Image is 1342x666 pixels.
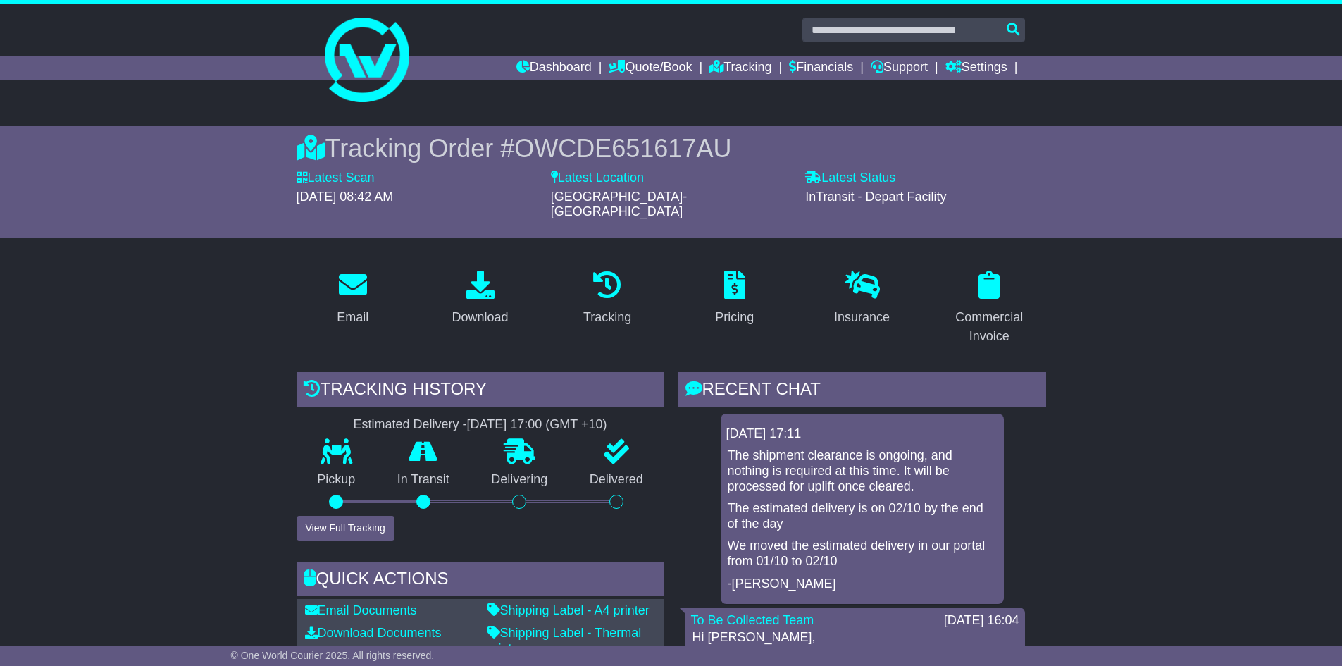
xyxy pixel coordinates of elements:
[452,308,508,327] div: Download
[944,613,1019,629] div: [DATE] 16:04
[609,56,692,80] a: Quote/Book
[942,308,1037,346] div: Commercial Invoice
[487,626,642,655] a: Shipping Label - Thermal printer
[805,190,946,204] span: InTransit - Depart Facility
[789,56,853,80] a: Financials
[728,538,997,569] p: We moved the estimated delivery in our portal from 01/10 to 02/10
[328,266,378,332] a: Email
[551,171,644,186] label: Latest Location
[715,308,754,327] div: Pricing
[305,603,417,617] a: Email Documents
[871,56,928,80] a: Support
[726,426,998,442] div: [DATE] 17:11
[376,472,471,488] p: In Transit
[337,308,368,327] div: Email
[297,516,394,541] button: View Full Tracking
[728,576,997,592] p: -[PERSON_NAME]
[297,190,394,204] span: [DATE] 08:42 AM
[487,603,650,617] a: Shipping Label - A4 printer
[805,171,895,186] label: Latest Status
[297,472,377,488] p: Pickup
[514,134,731,163] span: OWCDE651617AU
[825,266,899,332] a: Insurance
[574,266,640,332] a: Tracking
[728,448,997,494] p: The shipment clearance is ongoing, and nothing is required at this time. It will be processed for...
[691,613,814,627] a: To Be Collected Team
[678,372,1046,410] div: RECENT CHAT
[945,56,1007,80] a: Settings
[305,626,442,640] a: Download Documents
[297,171,375,186] label: Latest Scan
[583,308,631,327] div: Tracking
[709,56,771,80] a: Tracking
[706,266,763,332] a: Pricing
[551,190,687,219] span: [GEOGRAPHIC_DATA]-[GEOGRAPHIC_DATA]
[933,266,1046,351] a: Commercial Invoice
[297,562,664,600] div: Quick Actions
[728,501,997,531] p: The estimated delivery is on 02/10 by the end of the day
[297,372,664,410] div: Tracking history
[834,308,890,327] div: Insurance
[297,417,664,433] div: Estimated Delivery -
[516,56,592,80] a: Dashboard
[297,133,1046,164] div: Tracking Order #
[569,472,664,488] p: Delivered
[471,472,569,488] p: Delivering
[231,650,435,661] span: © One World Courier 2025. All rights reserved.
[442,266,517,332] a: Download
[467,417,607,433] div: [DATE] 17:00 (GMT +10)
